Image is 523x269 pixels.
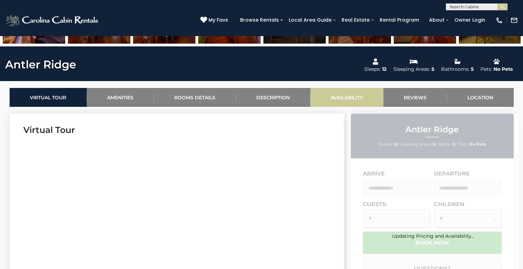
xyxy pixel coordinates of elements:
[285,15,335,25] a: Local Area Guide
[154,88,236,107] a: Rooms Details
[23,124,330,136] h3: Virtual Tour
[200,16,230,24] a: My Favs
[376,15,423,25] a: Rental Program
[447,88,514,107] a: Location
[310,88,383,107] a: Availability
[209,16,228,24] span: My Favs
[236,88,310,107] a: Description
[451,15,489,25] a: Owner Login
[496,16,503,24] img: phone-regular-white.png
[5,13,100,27] img: White-1-2.png
[338,15,373,25] a: Real Estate
[383,88,447,107] a: Reviews
[10,88,87,107] a: Virtual Tour
[426,15,448,25] a: About
[87,88,154,107] a: Amenities
[510,16,518,24] img: mail-regular-white.png
[347,233,519,239] div: Updating Pricing and Availability...
[237,15,282,25] a: Browse Rentals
